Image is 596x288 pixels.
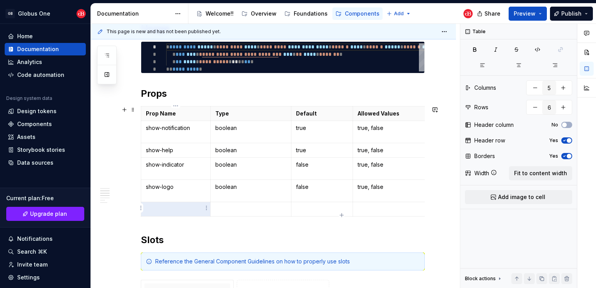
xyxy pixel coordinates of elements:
span: Add [394,11,404,17]
span: Share [484,10,500,18]
a: Upgrade plan [6,207,84,221]
h2: Props [141,87,425,100]
div: Header column [474,121,514,129]
p: Allowed Values [358,110,436,117]
a: Design tokens [5,105,86,117]
p: show-logo [146,183,206,191]
a: Settings [5,271,86,284]
div: Settings [17,274,40,281]
div: Borders [474,152,495,160]
span: Fit to content width [514,169,567,177]
a: Welcome!! [193,7,237,20]
a: Analytics [5,56,86,68]
div: Welcome!! [206,10,234,18]
div: Invite team [17,261,48,268]
label: Yes [549,137,558,144]
a: Overview [238,7,280,20]
a: Assets [5,131,86,143]
div: Assets [17,133,35,141]
div: Documentation [17,45,59,53]
a: Code automation [5,69,86,81]
div: Documentation [97,10,171,18]
p: true [296,146,348,154]
div: Rows [474,103,488,111]
p: Default [296,110,348,117]
p: show-notification [146,124,206,132]
img: Globus Bank UX Team [76,9,86,18]
div: Current plan : Free [6,194,84,202]
div: Block actions [465,276,496,282]
div: Block actions [465,273,503,284]
a: Data sources [5,156,86,169]
button: GBGlobus OneGlobus Bank UX Team [2,5,89,22]
div: Columns [474,84,496,92]
p: boolean [215,146,286,154]
div: Overview [251,10,277,18]
div: Storybook stories [17,146,65,154]
p: true, false [358,161,436,169]
h2: Slots [141,234,425,246]
div: Code automation [17,71,64,79]
a: Invite team [5,258,86,271]
button: Add [384,8,413,19]
img: Globus Bank UX Team [463,9,473,18]
p: show-indicator [146,161,206,169]
div: Components [345,10,380,18]
div: Foundations [294,10,328,18]
p: boolean [215,183,286,191]
p: false [296,161,348,169]
p: true, false [358,183,436,191]
label: No [552,122,558,128]
a: Storybook stories [5,144,86,156]
a: Home [5,30,86,43]
a: Foundations [281,7,331,20]
div: Page tree [193,6,383,21]
button: Notifications [5,233,86,245]
div: Reference the General Component Guidelines on how to properly use slots [155,258,420,265]
p: show-help [146,146,206,154]
p: Prop Name [146,110,206,117]
a: Documentation [5,43,86,55]
a: Components [5,118,86,130]
label: Yes [549,153,558,159]
button: Publish [550,7,593,21]
div: Analytics [17,58,42,66]
a: Components [332,7,383,20]
span: Add image to cell [498,193,545,201]
p: boolean [215,124,286,132]
span: Publish [561,10,582,18]
p: boolean [215,161,286,169]
button: Share [473,7,506,21]
p: true, false [358,146,436,154]
div: GB [5,9,15,18]
p: true [296,124,348,132]
div: Design system data [6,95,52,101]
button: Add image to cell [465,190,572,204]
div: Globus One [18,10,50,18]
button: Preview [509,7,547,21]
div: Notifications [17,235,53,243]
p: false [296,183,348,191]
span: This page is new and has not been published yet. [106,28,221,35]
div: Design tokens [17,107,57,115]
div: Width [474,169,489,177]
div: Search ⌘K [17,248,47,256]
p: true, false [358,124,436,132]
button: Fit to content width [509,166,572,180]
button: Search ⌘K [5,245,86,258]
span: Upgrade plan [30,210,67,218]
p: Type [215,110,286,117]
div: Home [17,32,33,40]
div: Data sources [17,159,53,167]
div: Header row [474,137,505,144]
div: Components [17,120,52,128]
span: Preview [514,10,536,18]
